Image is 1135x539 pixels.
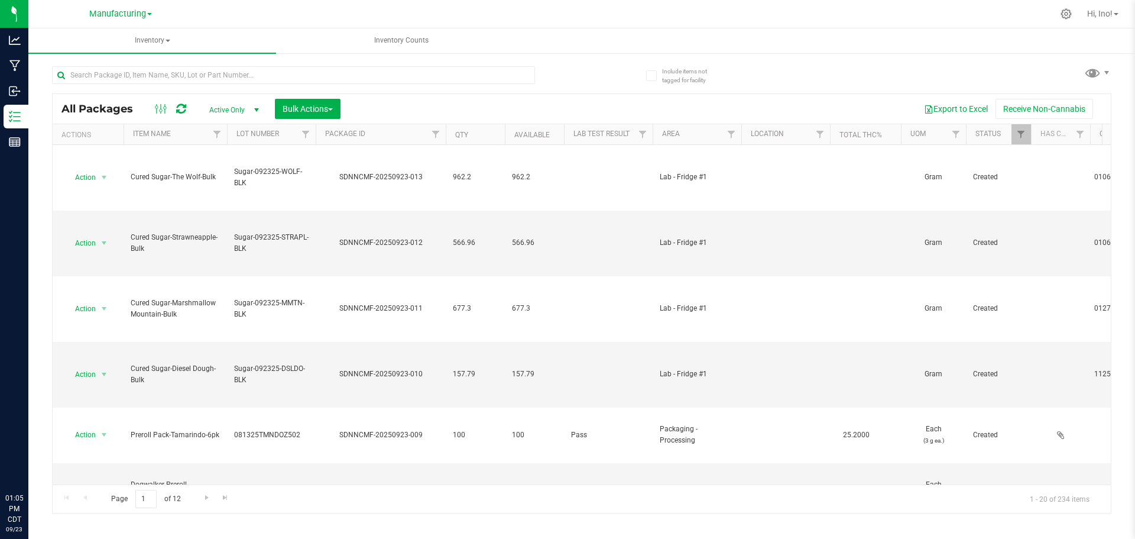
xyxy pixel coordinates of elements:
a: Lab Test Result [573,130,630,138]
span: Pass [571,430,646,441]
a: Filter [296,124,316,144]
span: Bulk Actions [283,104,333,114]
span: select [97,301,112,317]
a: Qty [455,131,468,139]
span: 100 [512,430,557,441]
a: Filter [207,124,227,144]
p: 09/23 [5,525,23,534]
span: Action [64,482,96,499]
span: Action [64,301,96,317]
span: Lab - Fridge #1 [660,369,734,380]
inline-svg: Manufacturing [9,60,21,72]
div: SDNNCMF-20250923-009 [314,430,447,441]
span: Each [908,424,959,446]
a: Filter [810,124,830,144]
a: Package ID [325,130,365,138]
span: 962.2 [512,172,557,183]
span: select [97,366,112,383]
span: 081325TMNDOZ502 [234,430,309,441]
span: Include items not tagged for facility [662,67,721,85]
inline-svg: Inventory [9,111,21,122]
a: Area [662,130,680,138]
span: Page of 12 [101,490,190,508]
p: 01:05 PM CDT [5,493,23,525]
input: 1 [135,490,157,508]
span: Gram [908,303,959,314]
span: Cured Sugar-The Wolf-Bulk [131,172,220,183]
span: 677.3 [453,303,498,314]
a: Go to the next page [198,490,215,506]
span: Inventory Counts [358,35,445,46]
a: Inventory [28,28,276,53]
inline-svg: Reports [9,136,21,148]
span: Action [64,235,96,251]
span: Created [973,172,1024,183]
span: Gram [908,369,959,380]
input: Search Package ID, Item Name, SKU, Lot or Part Number... [52,66,535,84]
a: Inventory Counts [277,28,525,53]
inline-svg: Analytics [9,34,21,46]
span: Cured Sugar-Marshmallow Mountain-Bulk [131,298,220,320]
span: 962.2 [453,172,498,183]
a: Available [514,131,550,139]
a: Go to the last page [217,490,234,506]
span: Lab - Fridge #1 [660,172,734,183]
span: select [97,482,112,499]
span: Created [973,237,1024,248]
div: Manage settings [1059,8,1074,20]
span: Created [973,303,1024,314]
span: Created [973,430,1024,441]
span: Manufacturing [89,9,146,19]
div: SDNNCMF-20250923-011 [314,303,447,314]
button: Receive Non-Cannabis [995,99,1093,119]
span: Action [64,169,96,186]
span: select [97,169,112,186]
a: Filter [722,124,741,144]
a: Location [751,130,784,138]
span: Gram [908,237,959,248]
button: Bulk Actions [275,99,340,119]
a: Status [975,130,1001,138]
div: SDNNCMF-20250923-012 [314,237,447,248]
span: 1 - 20 of 234 items [1020,490,1099,508]
p: (3 g ea.) [908,435,959,446]
a: Item Name [133,130,171,138]
span: 157.79 [512,369,557,380]
span: Gram [908,172,959,183]
span: 25.2000 [837,482,875,499]
a: Filter [946,124,966,144]
span: Sugar-092325-WOLF-BLK [234,166,309,189]
button: Export to Excel [916,99,995,119]
span: Lab - Fridge #1 [660,237,734,248]
span: All Packages [61,102,145,115]
span: Sugar-092325-STRAPL-BLK [234,232,309,254]
span: Created [973,369,1024,380]
span: 157.79 [453,369,498,380]
span: Sugar-092325-MMTN-BLK [234,298,309,320]
span: Preroll Pack-Tamarindo-6pk [131,430,220,441]
a: Filter [1011,124,1031,144]
span: 677.3 [512,303,557,314]
div: Actions [61,131,119,139]
span: Action [64,427,96,443]
inline-svg: Inbound [9,85,21,97]
span: Action [64,366,96,383]
span: Hi, Ino! [1087,9,1113,18]
a: UOM [910,130,926,138]
a: Filter [633,124,653,144]
span: Dogwalker Preroll-Tamarindo-Bulk [131,479,220,502]
span: select [97,235,112,251]
span: 100 [453,430,498,441]
div: SDNNCMF-20250923-013 [314,172,447,183]
span: Packaging - Processing [660,424,734,446]
span: Cured Sugar-Diesel Dough-Bulk [131,363,220,386]
div: SDNNCMF-20250923-010 [314,369,447,380]
a: Filter [426,124,446,144]
span: 566.96 [512,237,557,248]
span: Lab - Fridge #1 [660,303,734,314]
iframe: Resource center [12,444,47,480]
span: select [97,427,112,443]
a: Lot Number [236,130,279,138]
span: Each [908,479,959,502]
